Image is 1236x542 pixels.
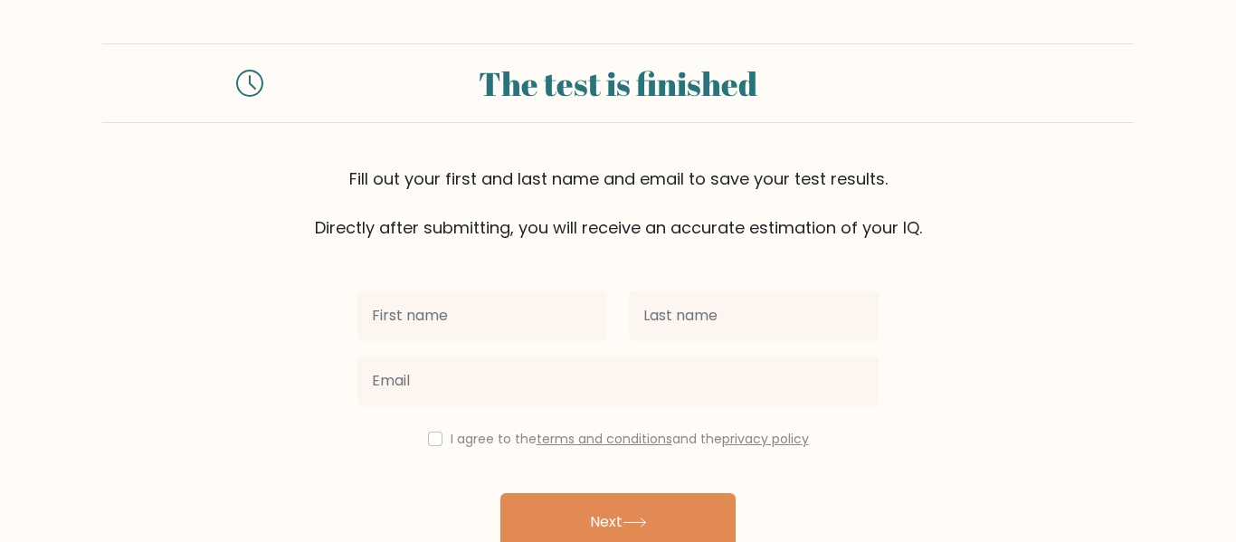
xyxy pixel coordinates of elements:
[357,356,879,406] input: Email
[537,430,672,448] a: terms and conditions
[451,430,809,448] label: I agree to the and the
[722,430,809,448] a: privacy policy
[102,166,1134,240] div: Fill out your first and last name and email to save your test results. Directly after submitting,...
[357,290,607,341] input: First name
[285,59,951,108] div: The test is finished
[629,290,879,341] input: Last name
